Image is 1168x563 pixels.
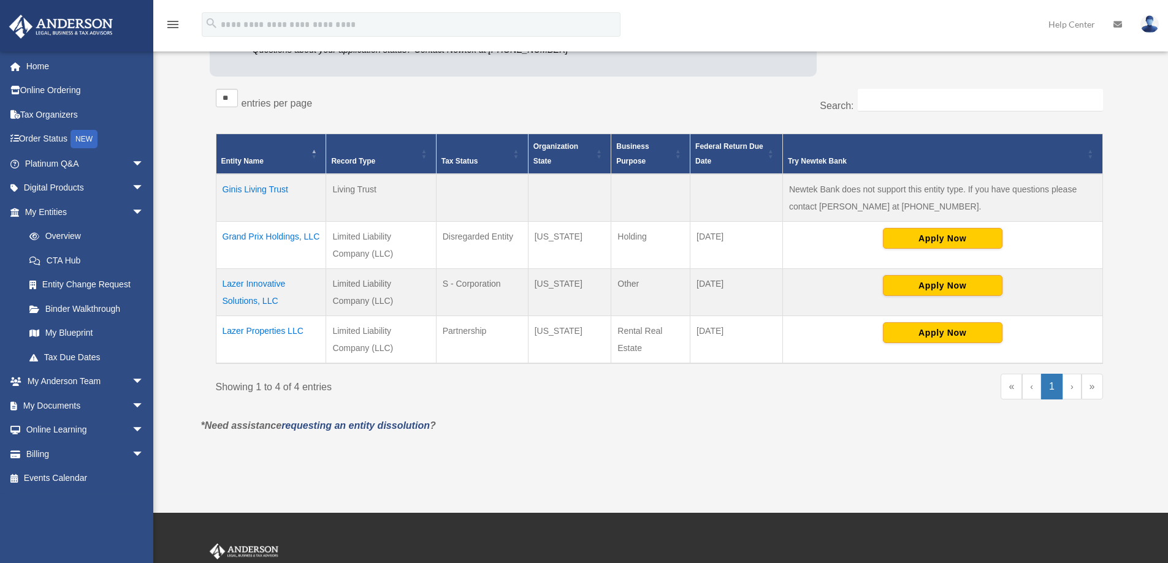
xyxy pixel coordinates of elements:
[9,176,162,200] a: Digital Productsarrow_drop_down
[331,157,375,165] span: Record Type
[883,322,1002,343] button: Apply Now
[9,442,162,466] a: Billingarrow_drop_down
[9,200,156,224] a: My Entitiesarrow_drop_down
[1063,374,1082,399] a: Next
[205,17,218,30] i: search
[9,102,162,127] a: Tax Organizers
[132,176,156,201] span: arrow_drop_down
[216,269,326,316] td: Lazer Innovative Solutions, LLC
[690,222,783,269] td: [DATE]
[528,269,611,316] td: [US_STATE]
[9,393,162,418] a: My Documentsarrow_drop_down
[690,269,783,316] td: [DATE]
[436,316,528,364] td: Partnership
[436,269,528,316] td: S - Corporation
[782,174,1102,222] td: Newtek Bank does not support this entity type. If you have questions please contact [PERSON_NAME]...
[216,134,326,175] th: Entity Name: Activate to invert sorting
[221,157,264,165] span: Entity Name
[216,374,651,396] div: Showing 1 to 4 of 4 entries
[1140,15,1159,33] img: User Pic
[1041,374,1063,399] a: 1
[132,393,156,418] span: arrow_drop_down
[528,222,611,269] td: [US_STATE]
[9,127,162,152] a: Order StatusNEW
[9,369,162,394] a: My Anderson Teamarrow_drop_down
[216,316,326,364] td: Lazer Properties LLC
[1082,374,1103,399] a: Last
[9,54,162,78] a: Home
[132,151,156,176] span: arrow_drop_down
[132,369,156,395] span: arrow_drop_down
[611,134,690,175] th: Business Purpose: Activate to sort
[616,142,649,165] span: Business Purpose
[242,98,313,108] label: entries per page
[1001,374,1022,399] a: First
[436,134,528,175] th: Tax Status: Activate to sort
[611,222,690,269] td: Holding
[132,200,156,225] span: arrow_drop_down
[9,418,162,442] a: Online Learningarrow_drop_down
[788,154,1084,168] div: Try Newtek Bank
[326,134,436,175] th: Record Type: Activate to sort
[326,222,436,269] td: Limited Liability Company (LLC)
[611,269,690,316] td: Other
[820,100,853,111] label: Search:
[326,269,436,316] td: Limited Liability Company (LLC)
[436,222,528,269] td: Disregarded Entity
[528,316,611,364] td: [US_STATE]
[216,222,326,269] td: Grand Prix Holdings, LLC
[132,418,156,443] span: arrow_drop_down
[611,316,690,364] td: Rental Real Estate
[782,134,1102,175] th: Try Newtek Bank : Activate to sort
[17,297,156,321] a: Binder Walkthrough
[528,134,611,175] th: Organization State: Activate to sort
[17,345,156,369] a: Tax Due Dates
[17,248,156,273] a: CTA Hub
[9,151,162,176] a: Platinum Q&Aarrow_drop_down
[883,228,1002,249] button: Apply Now
[9,78,162,103] a: Online Ordering
[201,420,436,431] em: *Need assistance ?
[166,21,180,32] a: menu
[17,273,156,297] a: Entity Change Request
[9,466,162,491] a: Events Calendar
[71,130,97,148] div: NEW
[441,157,478,165] span: Tax Status
[690,316,783,364] td: [DATE]
[533,142,578,165] span: Organization State
[281,420,430,431] a: requesting an entity dissolution
[166,17,180,32] i: menu
[690,134,783,175] th: Federal Return Due Date: Activate to sort
[6,15,116,39] img: Anderson Advisors Platinum Portal
[132,442,156,467] span: arrow_drop_down
[695,142,763,165] span: Federal Return Due Date
[1022,374,1041,399] a: Previous
[326,316,436,364] td: Limited Liability Company (LLC)
[326,174,436,222] td: Living Trust
[17,321,156,346] a: My Blueprint
[883,275,1002,296] button: Apply Now
[216,174,326,222] td: Ginis Living Trust
[17,224,150,249] a: Overview
[207,543,281,559] img: Anderson Advisors Platinum Portal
